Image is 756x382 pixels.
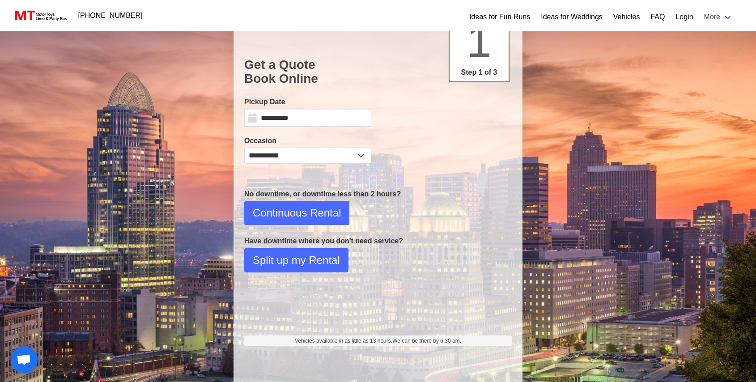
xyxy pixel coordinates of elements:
a: [PHONE_NUMBER] [73,7,148,25]
p: No downtime, or downtime less than 2 hours? [244,189,512,199]
a: Login [675,12,693,22]
p: Have downtime where you don't need service? [244,236,512,246]
button: Continuous Rental [244,201,349,225]
h1: Get a Quote Book Online [244,58,512,86]
a: FAQ [650,12,665,22]
a: Ideas for Weddings [541,12,603,22]
span: Continuous Rental [253,205,341,221]
label: Occasion [244,136,371,146]
span: Split up my Rental [253,252,340,268]
a: Vehicles [613,12,640,22]
button: Split up my Rental [244,248,348,272]
span: Vehicles available in as little as 13 hours. [295,337,461,345]
a: More [699,8,738,26]
span: 1 [467,16,492,66]
div: Open chat [11,346,38,373]
span: We can be there by 6:30 am. [392,338,461,344]
img: MotorToys Logo [13,9,68,22]
p: Step 1 of 3 [453,67,505,78]
a: Ideas for Fun Runs [469,12,530,22]
label: Pickup Date [244,97,371,107]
